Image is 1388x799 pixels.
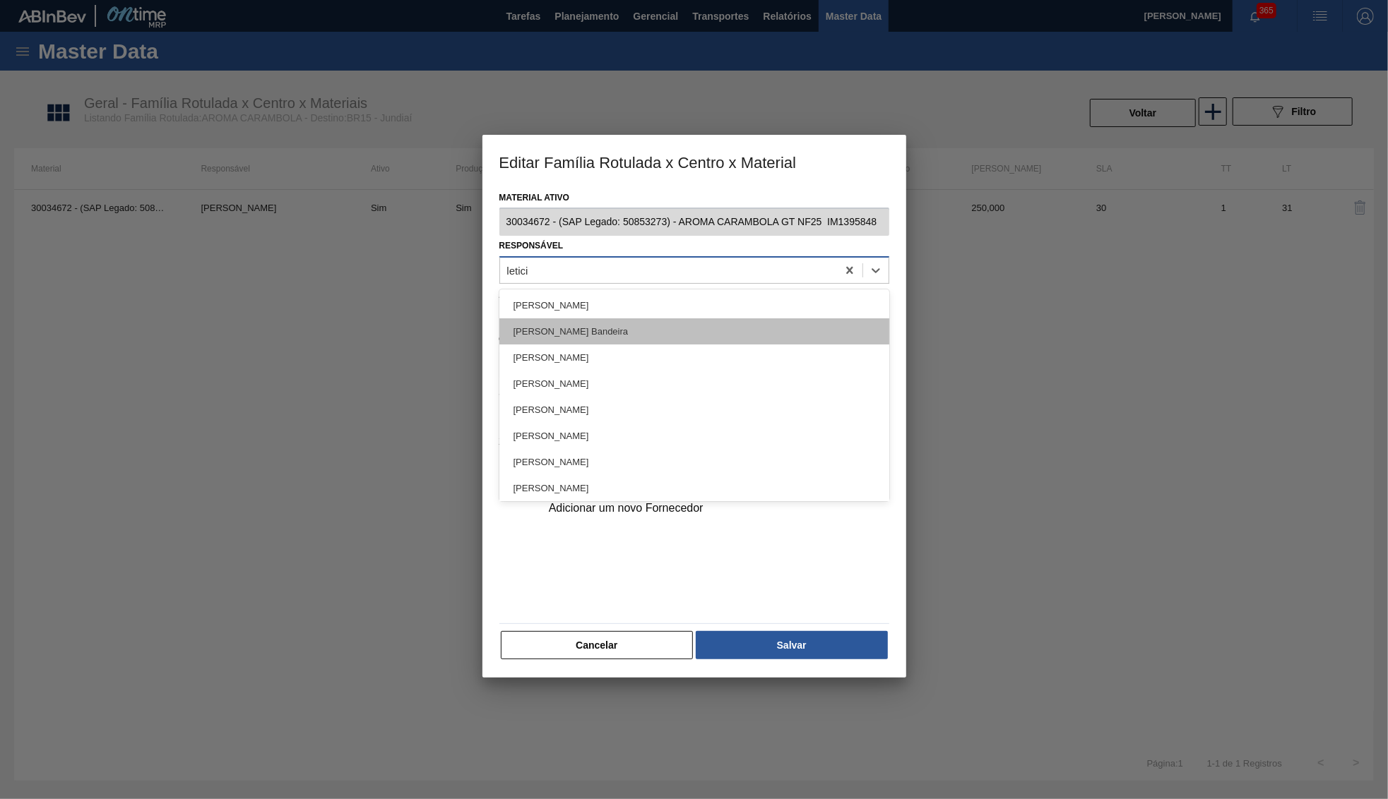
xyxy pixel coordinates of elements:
div: [PERSON_NAME] [499,292,889,318]
label: Responsável [499,241,564,251]
button: Salvar [696,631,887,659]
div: [PERSON_NAME] [499,423,889,449]
div: Adicionar um novo Fornecedor [549,502,826,515]
label: Material ativo [499,188,889,208]
div: [PERSON_NAME] [499,475,889,501]
div: [PERSON_NAME] [499,397,889,423]
button: Cancelar [501,631,694,659]
div: [PERSON_NAME] [499,371,889,397]
label: Produção [702,288,751,305]
label: Ativo [499,288,525,305]
div: [PERSON_NAME] [499,344,889,371]
div: [PERSON_NAME] [499,449,889,475]
h3: Editar Família Rotulada x Centro x Material [482,135,906,188]
div: [PERSON_NAME] Bandeira [499,318,889,344]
